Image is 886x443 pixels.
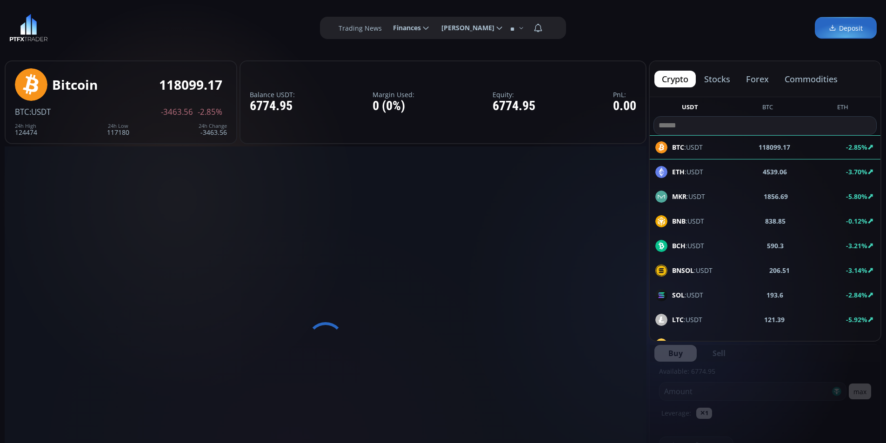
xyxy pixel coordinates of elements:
[15,106,29,117] span: BTC
[250,91,295,98] label: Balance USDT:
[161,108,193,116] span: -3463.56
[373,91,414,98] label: Margin Used:
[9,14,48,42] img: LOGO
[833,103,852,114] button: ETH
[846,217,867,225] b: -0.12%
[846,266,867,275] b: -3.14%
[672,241,686,250] b: BCH
[435,19,494,37] span: [PERSON_NAME]
[846,315,867,324] b: -5.92%
[107,123,129,136] div: 117180
[29,106,51,117] span: :USDT
[339,23,382,33] label: Trading News
[672,315,702,324] span: :USDT
[672,290,703,300] span: :USDT
[672,217,686,225] b: BNB
[846,192,867,201] b: -5.80%
[15,123,37,136] div: 124474
[672,167,703,177] span: :USDT
[846,241,867,250] b: -3.21%
[672,241,704,251] span: :USDT
[386,19,421,37] span: Finances
[672,340,700,349] b: BANANA
[613,91,636,98] label: PnL:
[493,99,535,113] div: 6774.95
[764,192,788,201] b: 1856.69
[199,123,227,129] div: 24h Change
[766,290,783,300] b: 193.6
[654,71,696,87] button: crypto
[15,123,37,129] div: 24h High
[373,99,414,113] div: 0 (0%)
[759,103,777,114] button: BTC
[769,265,790,275] b: 206.51
[198,108,222,116] span: -2.85%
[672,266,694,275] b: BNSOL
[52,78,98,92] div: Bitcoin
[739,71,776,87] button: forex
[672,339,719,349] span: :USDT
[672,315,684,324] b: LTC
[829,23,863,33] span: Deposit
[672,291,685,299] b: SOL
[672,192,686,201] b: MKR
[774,339,791,349] b: 24.65
[678,103,702,114] button: USDT
[107,123,129,129] div: 24h Low
[672,192,705,201] span: :USDT
[199,123,227,136] div: -3463.56
[159,78,222,92] div: 118099.17
[767,241,784,251] b: 590.3
[815,17,877,39] a: Deposit
[613,99,636,113] div: 0.00
[493,91,535,98] label: Equity:
[672,265,713,275] span: :USDT
[846,340,867,349] b: -6.10%
[765,216,786,226] b: 838.85
[764,315,785,324] b: 121.39
[697,71,738,87] button: stocks
[777,71,845,87] button: commodities
[250,99,295,113] div: 6774.95
[846,291,867,299] b: -2.84%
[846,167,867,176] b: -3.70%
[672,216,704,226] span: :USDT
[672,167,685,176] b: ETH
[763,167,787,177] b: 4539.06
